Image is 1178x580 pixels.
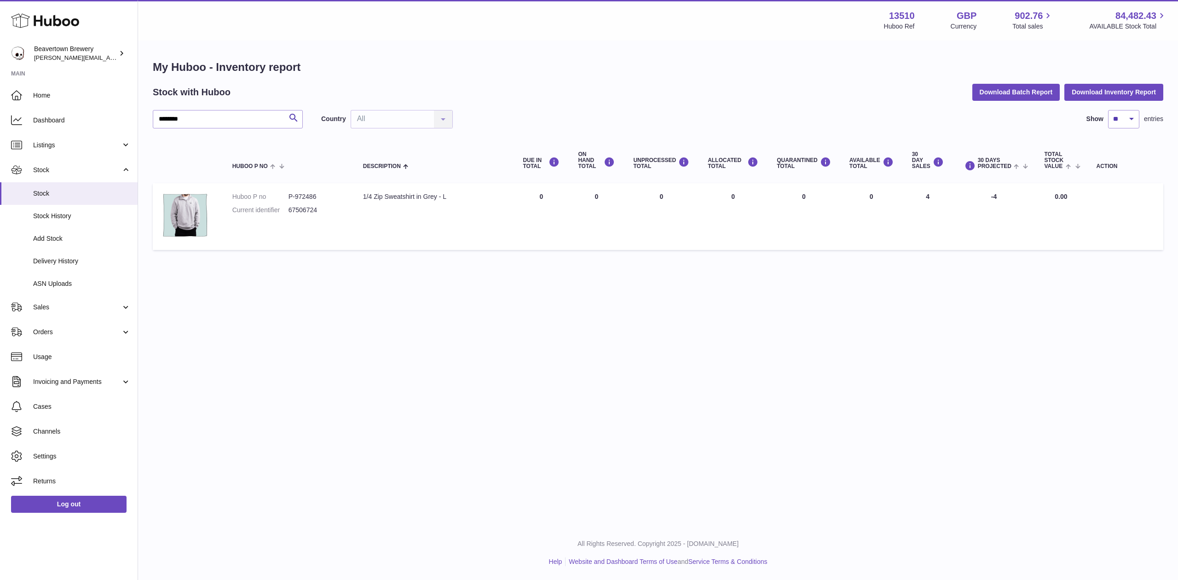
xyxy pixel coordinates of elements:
[953,183,1035,250] td: -4
[688,558,768,565] a: Service Terms & Conditions
[153,60,1163,75] h1: My Huboo - Inventory report
[33,402,131,411] span: Cases
[34,54,234,61] span: [PERSON_NAME][EMAIL_ADDRESS][PERSON_NAME][DOMAIN_NAME]
[321,115,346,123] label: Country
[633,157,689,169] div: UNPROCESSED Total
[972,84,1060,100] button: Download Batch Report
[1089,22,1167,31] span: AVAILABLE Stock Total
[363,163,401,169] span: Description
[889,10,915,22] strong: 13510
[1097,163,1154,169] div: Action
[33,377,121,386] span: Invoicing and Payments
[1012,22,1053,31] span: Total sales
[289,206,345,215] dd: 67506724
[624,183,699,250] td: 0
[1015,10,1043,22] span: 902.76
[1089,10,1167,31] a: 84,482.43 AVAILABLE Stock Total
[802,193,806,200] span: 0
[1012,10,1053,31] a: 902.76 Total sales
[33,141,121,150] span: Listings
[1144,115,1163,123] span: entries
[33,116,131,125] span: Dashboard
[232,206,289,215] dt: Current identifier
[33,234,131,243] span: Add Stock
[549,558,562,565] a: Help
[33,427,131,436] span: Channels
[232,163,268,169] span: Huboo P no
[153,86,231,99] h2: Stock with Huboo
[1064,84,1163,100] button: Download Inventory Report
[363,192,505,201] div: 1/4 Zip Sweatshirt in Grey - L
[569,558,677,565] a: Website and Dashboard Terms of Use
[1115,10,1156,22] span: 84,482.43
[569,183,624,250] td: 0
[33,303,121,312] span: Sales
[903,183,953,250] td: 4
[33,212,131,220] span: Stock History
[523,157,560,169] div: DUE IN TOTAL
[33,257,131,266] span: Delivery History
[11,496,127,512] a: Log out
[33,166,121,174] span: Stock
[33,353,131,361] span: Usage
[1044,151,1063,170] span: Total stock value
[33,279,131,288] span: ASN Uploads
[145,539,1171,548] p: All Rights Reserved. Copyright 2025 - [DOMAIN_NAME]
[162,192,208,238] img: product image
[699,183,768,250] td: 0
[33,477,131,486] span: Returns
[912,151,944,170] div: 30 DAY SALES
[1086,115,1103,123] label: Show
[289,192,345,201] dd: P-972486
[514,183,569,250] td: 0
[33,452,131,461] span: Settings
[34,45,117,62] div: Beavertown Brewery
[232,192,289,201] dt: Huboo P no
[566,557,767,566] li: and
[33,189,131,198] span: Stock
[33,328,121,336] span: Orders
[840,183,903,250] td: 0
[978,157,1011,169] span: 30 DAYS PROJECTED
[849,157,894,169] div: AVAILABLE Total
[951,22,977,31] div: Currency
[1055,193,1067,200] span: 0.00
[578,151,615,170] div: ON HAND Total
[884,22,915,31] div: Huboo Ref
[708,157,758,169] div: ALLOCATED Total
[777,157,831,169] div: QUARANTINED Total
[33,91,131,100] span: Home
[957,10,976,22] strong: GBP
[11,46,25,60] img: Matthew.McCormack@beavertownbrewery.co.uk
